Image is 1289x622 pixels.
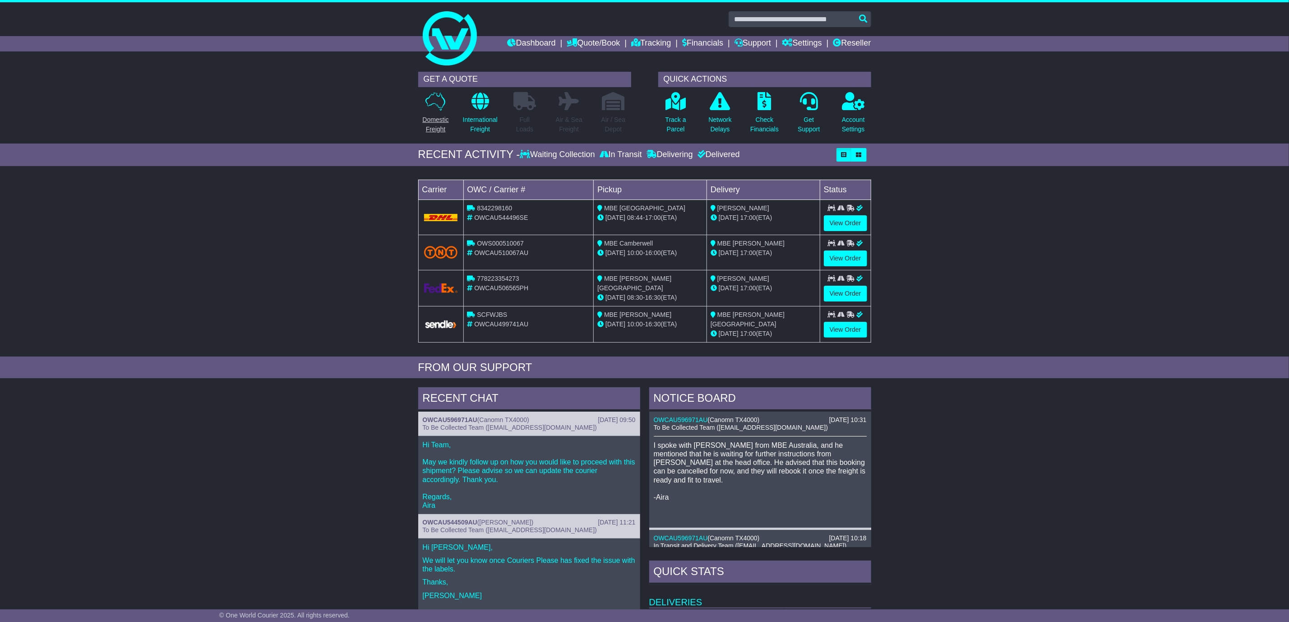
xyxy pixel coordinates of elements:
div: - (ETA) [597,213,703,223]
div: (ETA) [711,248,816,258]
img: DHL.png [424,214,458,221]
span: 17:00 [740,330,756,337]
a: Quote/Book [567,36,620,51]
span: OWCAU544496SE [474,214,528,221]
p: I spoke with [PERSON_NAME] from MBE Australia, and he mentioned that he is waiting for further in... [654,441,867,519]
div: (ETA) [711,283,816,293]
a: Tracking [631,36,671,51]
span: MBE [PERSON_NAME][GEOGRAPHIC_DATA] [597,275,671,292]
span: Canomn TX4000 [710,416,758,423]
span: 17:00 [740,214,756,221]
span: 16:00 [645,249,661,256]
div: In Transit [597,150,644,160]
span: 16:30 [645,294,661,301]
span: 08:30 [627,294,643,301]
span: 17:00 [740,249,756,256]
span: 10:00 [627,249,643,256]
a: AccountSettings [841,92,865,139]
td: Waiting Collection [649,608,784,618]
p: Hi Team, May we kindly follow up on how you would like to proceed with this shipment? Please advi... [423,441,636,510]
span: 8342298160 [477,204,512,212]
span: [DATE] [605,294,625,301]
a: Support [735,36,771,51]
p: Air / Sea Depot [601,115,626,134]
a: GetSupport [797,92,820,139]
div: - (ETA) [597,293,703,302]
p: Air & Sea Freight [556,115,582,134]
div: (ETA) [711,213,816,223]
div: ( ) [423,519,636,526]
div: - (ETA) [597,248,703,258]
div: ( ) [654,534,867,542]
a: Track aParcel [665,92,687,139]
span: 16:30 [645,320,661,328]
span: 08:44 [627,214,643,221]
span: MBE [PERSON_NAME][GEOGRAPHIC_DATA] [711,311,785,328]
p: Network Delays [708,115,731,134]
div: GET A QUOTE [418,72,631,87]
a: Dashboard [508,36,556,51]
img: TNT_Domestic.png [424,246,458,258]
div: [DATE] 09:50 [598,416,635,424]
p: Thanks, [423,578,636,586]
a: OWCAU596971AU [654,416,708,423]
p: Hi [PERSON_NAME], [423,543,636,552]
span: 10:00 [627,320,643,328]
span: OWCAU510067AU [474,249,528,256]
a: OWCAU596971AU [423,416,477,423]
a: NetworkDelays [708,92,732,139]
p: Track a Parcel [665,115,686,134]
span: [DATE] [719,249,739,256]
td: Delivery [707,180,820,200]
span: SCFWJBS [477,311,507,318]
p: Check Financials [750,115,779,134]
div: QUICK ACTIONS [658,72,871,87]
span: [DATE] [605,320,625,328]
span: MBE [PERSON_NAME] [604,311,671,318]
span: Canomn TX4000 [710,534,758,542]
div: ( ) [423,416,636,424]
td: Status [820,180,871,200]
span: [DATE] [605,249,625,256]
a: Settings [782,36,822,51]
span: [DATE] [719,330,739,337]
p: International Freight [463,115,498,134]
a: DomesticFreight [422,92,449,139]
span: MBE Camberwell [604,240,653,247]
span: In Transit and Delivery Team ([EMAIL_ADDRESS][DOMAIN_NAME]) [654,542,847,549]
div: Delivering [644,150,695,160]
a: View Order [824,215,867,231]
div: Quick Stats [649,561,871,585]
span: 778223354273 [477,275,519,282]
div: [DATE] 10:18 [829,534,866,542]
span: To Be Collected Team ([EMAIL_ADDRESS][DOMAIN_NAME]) [423,424,597,431]
span: [PERSON_NAME] [717,275,769,282]
span: Canomn TX4000 [480,416,527,423]
div: [DATE] 11:21 [598,519,635,526]
span: MBE [PERSON_NAME] [717,240,785,247]
td: OWC / Carrier # [463,180,594,200]
a: OWCAU544509AU [423,519,477,526]
p: Get Support [798,115,820,134]
td: Carrier [418,180,463,200]
img: GetCarrierServiceLogo [424,320,458,329]
a: View Order [824,251,867,266]
span: OWS000510067 [477,240,524,247]
a: InternationalFreight [462,92,498,139]
div: (ETA) [711,329,816,339]
p: Account Settings [842,115,865,134]
span: To Be Collected Team ([EMAIL_ADDRESS][DOMAIN_NAME]) [654,424,828,431]
a: Financials [682,36,723,51]
p: We will let you know once Couriers Please has fixed the issue with the labels. [423,556,636,573]
a: View Order [824,322,867,338]
span: MBE [GEOGRAPHIC_DATA] [604,204,685,212]
span: [DATE] [719,214,739,221]
div: Waiting Collection [520,150,597,160]
span: [DATE] [719,284,739,292]
span: To Be Collected Team ([EMAIL_ADDRESS][DOMAIN_NAME]) [423,526,597,534]
p: Domestic Freight [422,115,448,134]
div: [DATE] 10:31 [829,416,866,424]
img: GetCarrierServiceLogo [424,283,458,293]
a: CheckFinancials [750,92,779,139]
a: View Order [824,286,867,302]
